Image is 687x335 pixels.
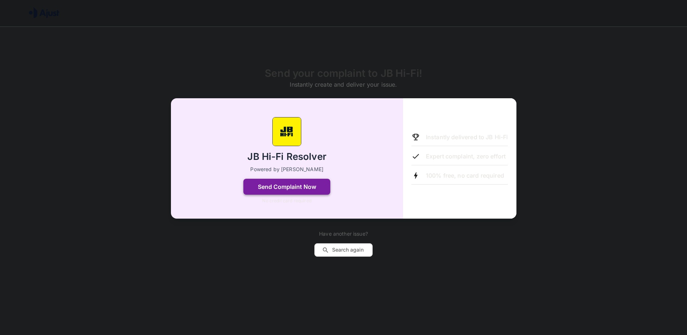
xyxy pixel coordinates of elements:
[29,7,59,18] img: Ajust
[272,117,301,146] img: JB Hi-Fi
[426,171,504,180] p: 100% free, no card required
[426,152,506,161] p: Expert complaint, zero effort
[426,133,508,141] p: Instantly delivered to JB Hi-Fi
[243,179,330,195] button: Send Complaint Now
[314,230,373,237] p: Have another issue?
[247,150,326,163] h2: JB Hi-Fi Resolver
[314,243,373,257] button: Search again
[262,198,311,204] p: No credit card required
[265,79,422,90] h6: Instantly create and deliver your issue.
[250,166,323,173] p: Powered by [PERSON_NAME]
[265,67,422,79] h1: Send your complaint to JB Hi-Fi!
